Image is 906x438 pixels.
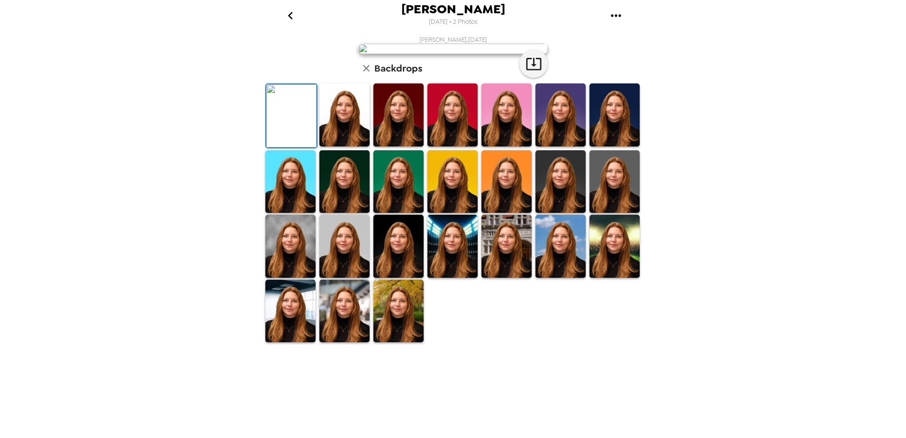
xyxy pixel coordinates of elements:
[419,36,487,44] span: [PERSON_NAME] , [DATE]
[266,84,317,147] img: Original
[429,16,478,28] span: [DATE] • 2 Photos
[358,44,548,54] img: user
[401,3,505,16] span: [PERSON_NAME]
[374,61,422,76] h6: Backdrops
